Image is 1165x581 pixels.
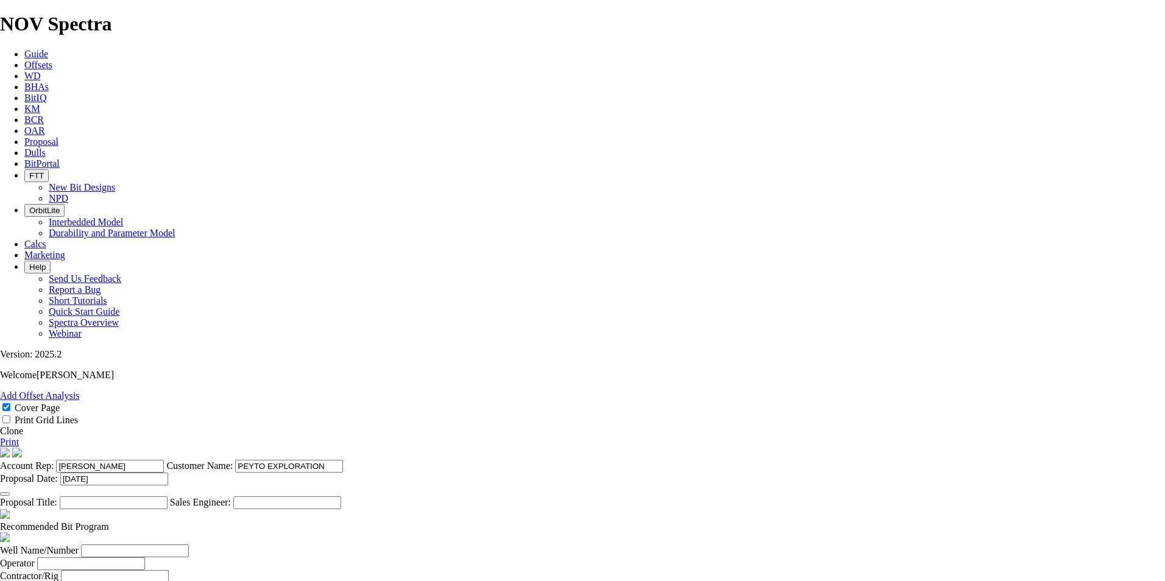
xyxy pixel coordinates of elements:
span: [PERSON_NAME] [37,370,114,380]
label: Customer Name: [166,460,233,471]
a: Marketing [24,250,65,260]
a: Report a Bug [49,284,101,295]
a: OAR [24,125,45,136]
span: FTT [29,171,44,180]
a: Quick Start Guide [49,306,119,317]
a: Spectra Overview [49,317,119,328]
button: FTT [24,169,49,182]
label: Print Grid Lines [15,415,78,425]
a: Dulls [24,147,46,158]
a: Webinar [49,328,82,339]
a: BitPortal [24,158,60,169]
a: New Bit Designs [49,182,115,192]
a: NPD [49,193,68,203]
a: Offsets [24,60,52,70]
label: Cover Page [15,403,60,413]
a: BCR [24,114,44,125]
a: Send Us Feedback [49,273,121,284]
a: Durability and Parameter Model [49,228,175,238]
a: Interbedded Model [49,217,123,227]
button: OrbitLite [24,204,65,217]
a: KM [24,104,40,114]
img: cover-graphic.e5199e77.png [12,448,22,457]
span: Help [29,262,46,272]
a: BitIQ [24,93,46,103]
a: Calcs [24,239,46,249]
a: BHAs [24,82,49,92]
span: OrbitLite [29,206,60,215]
a: Proposal [24,136,58,147]
a: WD [24,71,41,81]
button: Help [24,261,51,273]
a: Short Tutorials [49,295,107,306]
label: Sales Engineer: [170,497,231,507]
a: Guide [24,49,48,59]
